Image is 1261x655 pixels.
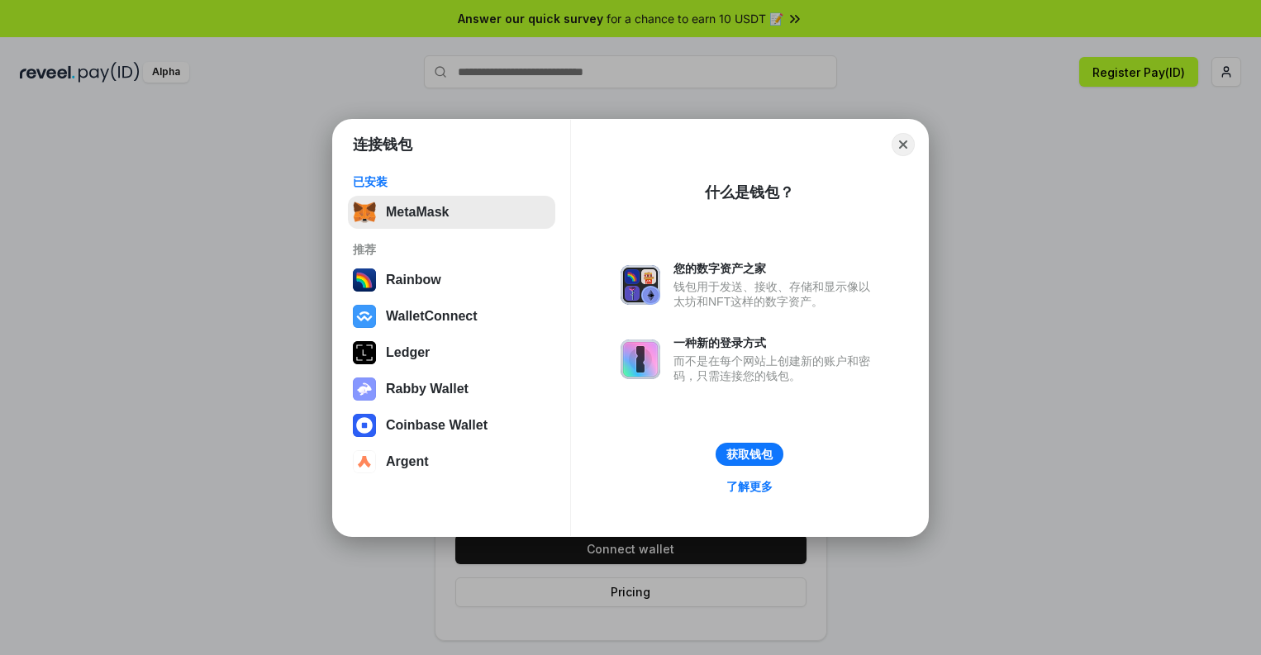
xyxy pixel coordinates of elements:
div: 已安装 [353,174,550,189]
img: svg+xml,%3Csvg%20width%3D%2228%22%20height%3D%2228%22%20viewBox%3D%220%200%2028%2028%22%20fill%3D... [353,414,376,437]
img: svg+xml,%3Csvg%20xmlns%3D%22http%3A%2F%2Fwww.w3.org%2F2000%2Fsvg%22%20width%3D%2228%22%20height%3... [353,341,376,364]
div: MetaMask [386,205,449,220]
div: Rabby Wallet [386,382,469,396]
div: 了解更多 [726,479,773,494]
button: 获取钱包 [716,443,783,466]
img: svg+xml,%3Csvg%20xmlns%3D%22http%3A%2F%2Fwww.w3.org%2F2000%2Fsvg%22%20fill%3D%22none%22%20viewBox... [353,377,376,401]
div: Rainbow [386,273,441,287]
img: svg+xml,%3Csvg%20xmlns%3D%22http%3A%2F%2Fwww.w3.org%2F2000%2Fsvg%22%20fill%3D%22none%22%20viewBox... [621,265,660,305]
div: 钱包用于发送、接收、存储和显示像以太坊和NFT这样的数字资产。 [673,279,878,309]
div: 您的数字资产之家 [673,261,878,276]
button: Rabby Wallet [348,373,555,406]
div: 什么是钱包？ [705,183,794,202]
button: Argent [348,445,555,478]
div: 而不是在每个网站上创建新的账户和密码，只需连接您的钱包。 [673,354,878,383]
img: svg+xml,%3Csvg%20width%3D%22120%22%20height%3D%22120%22%20viewBox%3D%220%200%20120%20120%22%20fil... [353,268,376,292]
div: 一种新的登录方式 [673,335,878,350]
h1: 连接钱包 [353,135,412,154]
a: 了解更多 [716,476,783,497]
img: svg+xml,%3Csvg%20fill%3D%22none%22%20height%3D%2233%22%20viewBox%3D%220%200%2035%2033%22%20width%... [353,201,376,224]
button: WalletConnect [348,300,555,333]
div: 获取钱包 [726,447,773,462]
div: 推荐 [353,242,550,257]
button: MetaMask [348,196,555,229]
div: Argent [386,454,429,469]
button: Rainbow [348,263,555,297]
button: Coinbase Wallet [348,409,555,442]
div: Coinbase Wallet [386,418,488,433]
img: svg+xml,%3Csvg%20width%3D%2228%22%20height%3D%2228%22%20viewBox%3D%220%200%2028%2028%22%20fill%3D... [353,305,376,328]
button: Close [892,133,915,156]
div: WalletConnect [386,309,478,324]
img: svg+xml,%3Csvg%20xmlns%3D%22http%3A%2F%2Fwww.w3.org%2F2000%2Fsvg%22%20fill%3D%22none%22%20viewBox... [621,339,660,379]
button: Ledger [348,336,555,369]
div: Ledger [386,345,430,360]
img: svg+xml,%3Csvg%20width%3D%2228%22%20height%3D%2228%22%20viewBox%3D%220%200%2028%2028%22%20fill%3D... [353,450,376,473]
